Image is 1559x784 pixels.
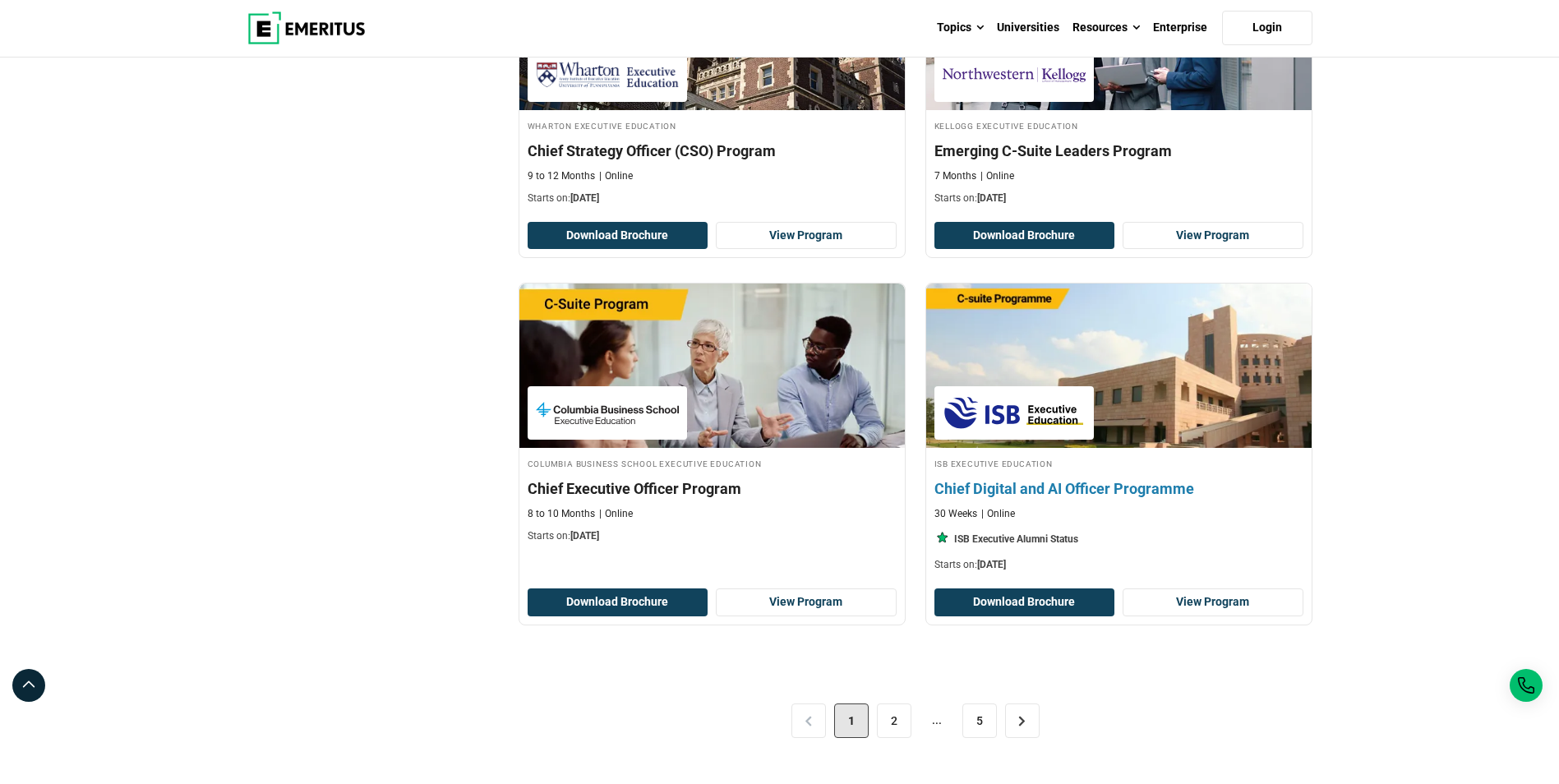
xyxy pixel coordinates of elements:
p: Starts on: [934,191,1303,205]
p: 8 to 10 Months [528,507,595,521]
a: > [1005,703,1040,738]
a: View Program [1123,222,1303,250]
a: View Program [1123,588,1303,616]
p: Starts on: [528,529,897,543]
span: 1 [834,703,869,738]
a: View Program [716,588,897,616]
h4: Chief Strategy Officer (CSO) Program [528,141,897,161]
p: 7 Months [934,169,976,183]
span: [DATE] [570,530,599,542]
p: Online [599,507,633,521]
a: 2 [877,703,911,738]
p: Starts on: [934,558,1303,572]
p: Online [980,169,1014,183]
p: Starts on: [528,191,897,205]
button: Download Brochure [528,588,708,616]
h4: ISB Executive Education [934,456,1303,470]
span: [DATE] [977,192,1006,204]
a: Leadership Course by Columbia Business School Executive Education - September 25, 2025 Columbia B... [519,284,905,551]
img: ISB Executive Education [943,394,1086,431]
h4: Wharton Executive Education [528,118,897,132]
h4: Chief Executive Officer Program [528,478,897,499]
h4: Kellogg Executive Education [934,118,1303,132]
a: View Program [716,222,897,250]
span: ... [920,703,954,738]
img: Wharton Executive Education [536,57,679,94]
img: Columbia Business School Executive Education [536,394,679,431]
span: [DATE] [977,559,1006,570]
button: Download Brochure [934,222,1115,250]
p: ISB Executive Alumni Status [954,533,1078,546]
h4: Chief Digital and AI Officer Programme [934,478,1303,499]
a: Login [1222,11,1312,45]
p: Online [981,507,1015,521]
img: Chief Executive Officer Program | Online Leadership Course [519,284,905,448]
p: 9 to 12 Months [528,169,595,183]
p: 30 Weeks [934,507,977,521]
img: Chief Digital and AI Officer Programme | Online Digital Marketing Course [906,275,1331,456]
h4: Columbia Business School Executive Education [528,456,897,470]
h4: Emerging C-Suite Leaders Program [934,141,1303,161]
button: Download Brochure [528,222,708,250]
a: Digital Marketing Course by ISB Executive Education - September 27, 2025 ISB Executive Education ... [926,284,1312,580]
img: Kellogg Executive Education [943,57,1086,94]
a: 5 [962,703,997,738]
p: Online [599,169,633,183]
button: Download Brochure [934,588,1115,616]
span: [DATE] [570,192,599,204]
